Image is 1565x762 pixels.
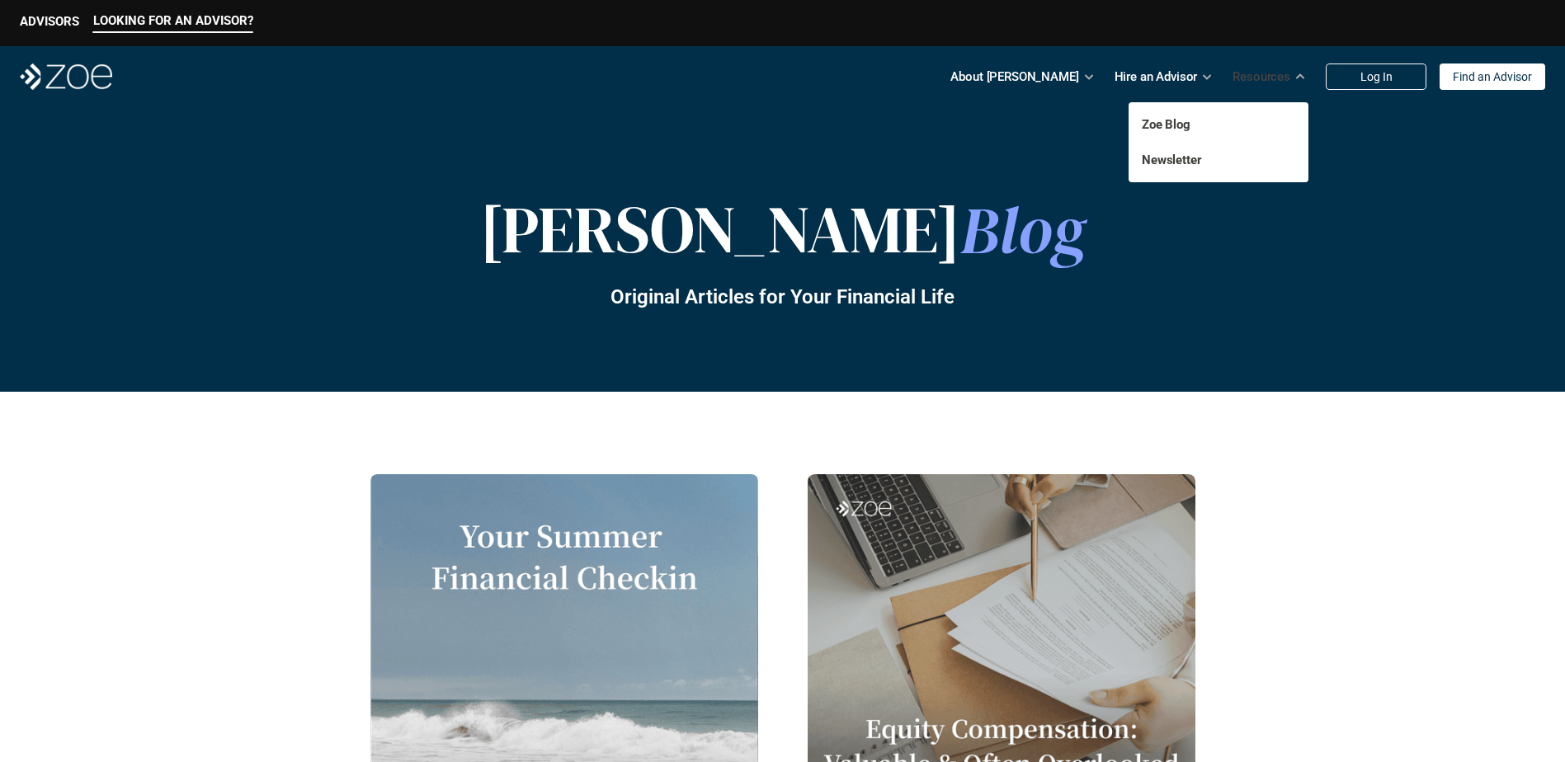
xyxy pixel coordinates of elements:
[1326,63,1426,90] a: Log In
[479,190,1087,269] p: Blog
[1233,64,1290,89] p: Resources
[1440,63,1545,90] a: Find an Advisor
[610,285,955,309] p: Original Articles for Your Financial Life
[20,14,79,29] p: ADVISORS
[93,13,253,28] p: LOOKING FOR AN ADVISOR?
[950,64,1078,89] p: About [PERSON_NAME]
[1360,70,1393,84] p: Log In
[1453,70,1532,84] p: Find an Advisor
[1142,117,1190,132] a: Zoe Blog
[479,184,960,275] span: [PERSON_NAME]
[1142,153,1202,167] a: Newsletter
[1115,64,1198,89] p: Hire an Advisor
